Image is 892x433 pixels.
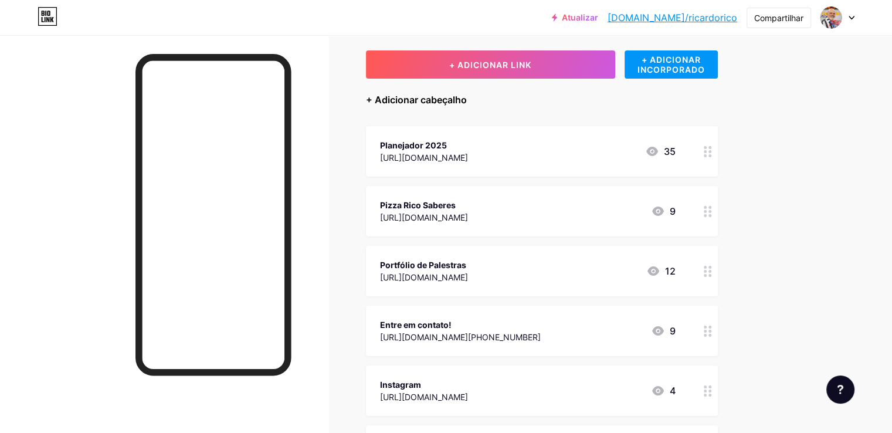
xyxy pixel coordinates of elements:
[380,272,468,282] font: [URL][DOMAIN_NAME]
[608,11,737,25] a: [DOMAIN_NAME]/ricardorico
[380,392,468,402] font: [URL][DOMAIN_NAME]
[380,200,456,210] font: Pizza Rico Saberes
[754,13,803,23] font: Compartilhar
[366,50,615,79] button: + ADICIONAR LINK
[366,94,467,106] font: + Adicionar cabeçalho
[380,332,541,342] font: [URL][DOMAIN_NAME][PHONE_NUMBER]
[380,260,466,270] font: Portfólio de Palestras
[380,212,468,222] font: [URL][DOMAIN_NAME]
[562,12,598,22] font: Atualizar
[820,6,842,29] img: João Victor
[664,146,676,157] font: 35
[380,140,447,150] font: Planejador 2025
[637,55,705,75] font: + ADICIONAR INCORPORADO
[608,12,737,23] font: [DOMAIN_NAME]/ricardorico
[670,385,676,397] font: 4
[670,205,676,217] font: 9
[449,60,531,70] font: + ADICIONAR LINK
[665,265,676,277] font: 12
[380,320,452,330] font: Entre em contato!
[670,325,676,337] font: 9
[380,380,421,390] font: Instagram
[380,153,468,163] font: [URL][DOMAIN_NAME]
